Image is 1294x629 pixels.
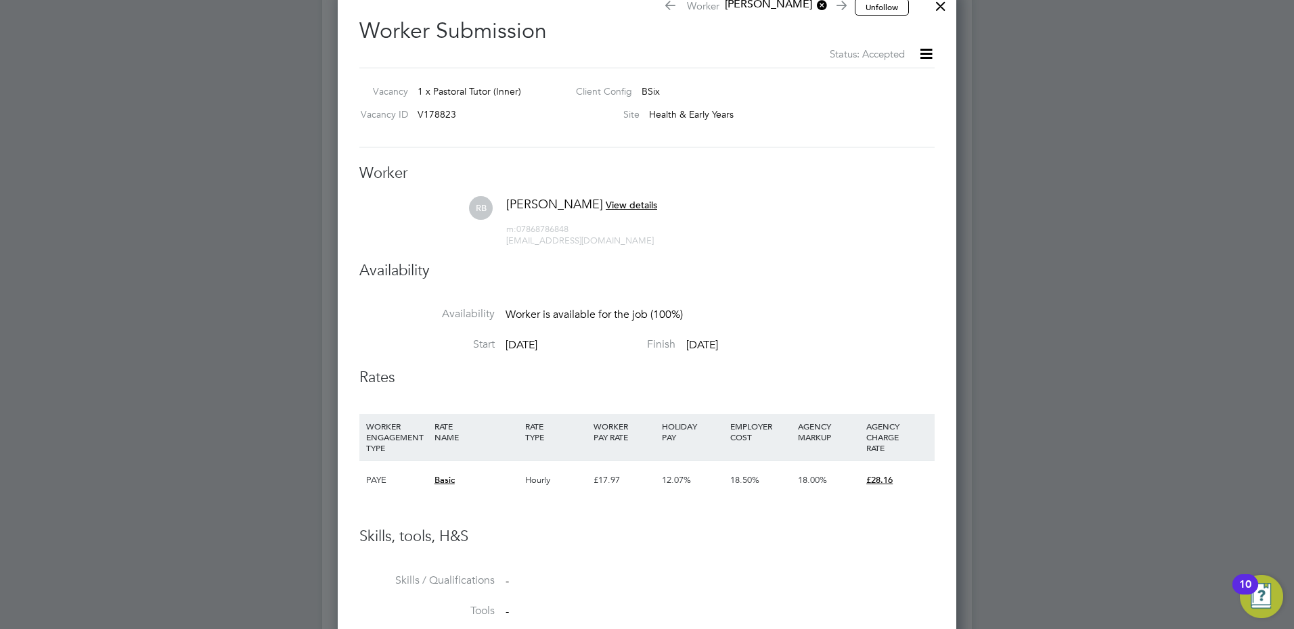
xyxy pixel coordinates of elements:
[863,414,931,460] div: AGENCY CHARGE RATE
[506,574,509,588] span: -
[565,85,632,97] label: Client Config
[649,108,734,120] span: Health & Early Years
[431,414,522,449] div: RATE NAME
[359,527,935,546] h3: Skills, tools, H&S
[359,368,935,388] h3: Rates
[359,604,495,618] label: Tools
[359,307,495,321] label: Availability
[359,574,495,588] label: Skills / Qualifications
[469,196,493,220] span: RB
[363,414,431,460] div: WORKER ENGAGEMENT TYPE
[359,261,935,281] h3: Availability
[506,605,509,618] span: -
[798,474,827,486] span: 18.00%
[866,474,893,486] span: £28.16
[434,474,455,486] span: Basic
[795,414,863,449] div: AGENCY MARKUP
[642,85,660,97] span: BSix
[359,7,935,62] h2: Worker Submission
[590,414,659,449] div: WORKER PAY RATE
[606,199,657,211] span: View details
[506,223,568,235] span: 07868786848
[565,108,640,120] label: Site
[662,474,691,486] span: 12.07%
[1240,575,1283,618] button: Open Resource Center, 10 new notifications
[1239,584,1251,602] div: 10
[418,85,521,97] span: 1 x Pastoral Tutor (Inner)
[363,461,431,500] div: PAYE
[506,338,537,352] span: [DATE]
[730,474,759,486] span: 18.50%
[659,414,727,449] div: HOLIDAY PAY
[590,461,659,500] div: £17.97
[506,308,683,321] span: Worker is available for the job (100%)
[359,337,495,352] label: Start
[506,196,603,212] span: [PERSON_NAME]
[354,85,408,97] label: Vacancy
[686,338,718,352] span: [DATE]
[540,337,675,352] label: Finish
[506,223,516,235] span: m:
[354,108,408,120] label: Vacancy ID
[727,414,795,449] div: EMPLOYER COST
[359,164,935,183] h3: Worker
[830,47,905,60] span: Status: Accepted
[522,414,590,449] div: RATE TYPE
[418,108,456,120] span: V178823
[506,235,654,246] span: [EMAIL_ADDRESS][DOMAIN_NAME]
[522,461,590,500] div: Hourly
